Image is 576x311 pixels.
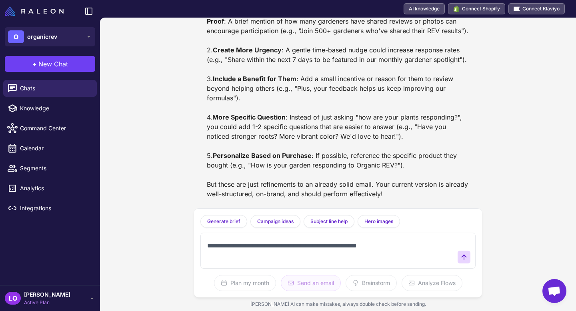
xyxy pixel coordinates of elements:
[257,218,294,225] span: Campaign ideas
[250,215,300,228] button: Campaign ideas
[5,27,95,46] button: Oorganicrev
[212,113,286,121] strong: More Specific Question
[358,215,400,228] button: Hero images
[20,144,90,153] span: Calendar
[3,100,97,117] a: Knowledge
[3,140,97,157] a: Calendar
[20,124,90,133] span: Command Center
[5,56,95,72] button: +New Chat
[3,120,97,137] a: Command Center
[522,5,560,12] span: Connect Klaviyo
[20,204,90,213] span: Integrations
[3,160,97,177] a: Segments
[346,275,397,291] button: Brainstorm
[5,292,21,305] div: LO
[304,215,354,228] button: Subject line help
[213,46,282,54] strong: Create More Urgency
[402,275,462,291] button: Analyze Flows
[310,218,348,225] span: Subject line help
[213,75,296,83] strong: Include a Benefit for Them
[281,275,341,291] button: Send an email
[200,215,247,228] button: Generate brief
[24,299,70,306] span: Active Plan
[20,84,90,93] span: Chats
[364,218,393,225] span: Hero images
[207,218,240,225] span: Generate brief
[3,80,97,97] a: Chats
[508,3,565,14] button: Connect Klaviyo
[20,164,90,173] span: Segments
[5,6,64,16] img: Raleon Logo
[542,279,566,303] a: Open chat
[404,3,445,14] a: AI knowledge
[20,104,90,113] span: Knowledge
[3,180,97,197] a: Analytics
[27,32,57,41] span: organicrev
[462,5,500,12] span: Connect Shopify
[3,200,97,217] a: Integrations
[8,30,24,43] div: O
[213,152,312,159] strong: Personalize Based on Purchase
[38,59,68,69] span: New Chat
[20,184,90,193] span: Analytics
[32,59,37,69] span: +
[194,297,482,311] div: [PERSON_NAME] AI can make mistakes, always double check before sending.
[214,275,276,291] button: Plan my month
[448,3,505,14] button: Connect Shopify
[24,290,70,299] span: [PERSON_NAME]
